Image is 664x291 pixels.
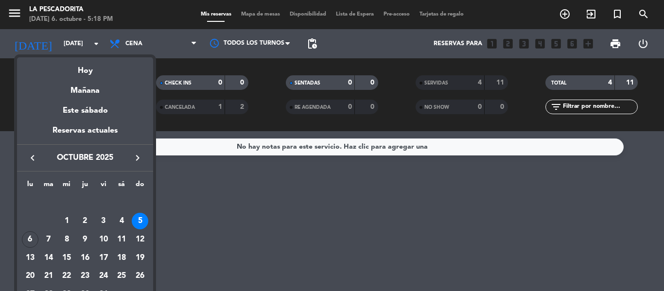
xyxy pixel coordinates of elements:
[17,57,153,77] div: Hoy
[58,250,75,266] div: 15
[39,267,58,286] td: 21 de octubre de 2025
[94,212,113,231] td: 3 de octubre de 2025
[95,213,112,229] div: 3
[57,179,76,194] th: miércoles
[132,268,148,285] div: 26
[58,268,75,285] div: 22
[22,250,38,266] div: 13
[40,268,57,285] div: 21
[113,268,130,285] div: 25
[113,179,131,194] th: sábado
[41,152,129,164] span: octubre 2025
[21,267,39,286] td: 20 de octubre de 2025
[131,230,149,249] td: 12 de octubre de 2025
[113,230,131,249] td: 11 de octubre de 2025
[77,213,93,229] div: 2
[131,267,149,286] td: 26 de octubre de 2025
[17,124,153,144] div: Reservas actuales
[21,179,39,194] th: lunes
[131,249,149,267] td: 19 de octubre de 2025
[76,212,94,231] td: 2 de octubre de 2025
[57,230,76,249] td: 8 de octubre de 2025
[94,230,113,249] td: 10 de octubre de 2025
[21,230,39,249] td: 6 de octubre de 2025
[39,230,58,249] td: 7 de octubre de 2025
[113,250,130,266] div: 18
[40,231,57,248] div: 7
[94,179,113,194] th: viernes
[39,179,58,194] th: martes
[95,268,112,285] div: 24
[76,179,94,194] th: jueves
[132,213,148,229] div: 5
[132,250,148,266] div: 19
[94,249,113,267] td: 17 de octubre de 2025
[27,152,38,164] i: keyboard_arrow_left
[94,267,113,286] td: 24 de octubre de 2025
[131,212,149,231] td: 5 de octubre de 2025
[24,152,41,164] button: keyboard_arrow_left
[76,230,94,249] td: 9 de octubre de 2025
[39,249,58,267] td: 14 de octubre de 2025
[17,97,153,124] div: Este sábado
[131,179,149,194] th: domingo
[113,212,131,231] td: 4 de octubre de 2025
[77,268,93,285] div: 23
[58,213,75,229] div: 1
[40,250,57,266] div: 14
[76,249,94,267] td: 16 de octubre de 2025
[17,77,153,97] div: Mañana
[22,268,38,285] div: 20
[113,213,130,229] div: 4
[58,231,75,248] div: 8
[57,249,76,267] td: 15 de octubre de 2025
[95,231,112,248] div: 10
[77,250,93,266] div: 16
[113,249,131,267] td: 18 de octubre de 2025
[22,231,38,248] div: 6
[57,212,76,231] td: 1 de octubre de 2025
[21,194,149,212] td: OCT.
[113,231,130,248] div: 11
[77,231,93,248] div: 9
[57,267,76,286] td: 22 de octubre de 2025
[113,267,131,286] td: 25 de octubre de 2025
[129,152,146,164] button: keyboard_arrow_right
[21,249,39,267] td: 13 de octubre de 2025
[95,250,112,266] div: 17
[76,267,94,286] td: 23 de octubre de 2025
[132,231,148,248] div: 12
[132,152,143,164] i: keyboard_arrow_right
